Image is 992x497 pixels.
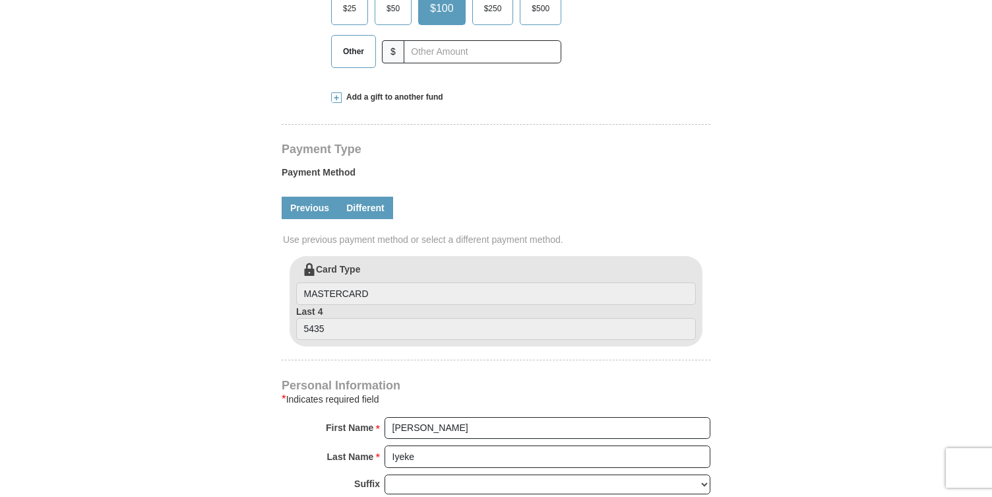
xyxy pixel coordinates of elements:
strong: Last Name [327,447,374,466]
input: Last 4 [296,318,696,341]
h4: Personal Information [282,380,710,391]
label: Payment Method [282,166,710,185]
input: Other Amount [404,40,561,63]
label: Card Type [296,263,696,305]
a: Previous [282,197,338,219]
input: Card Type [296,282,696,305]
strong: First Name [326,418,373,437]
span: Add a gift to another fund [342,92,443,103]
span: Use previous payment method or select a different payment method. [283,233,712,246]
div: Indicates required field [282,391,710,407]
span: $ [382,40,404,63]
label: Last 4 [296,305,696,341]
a: Different [338,197,393,219]
strong: Suffix [354,475,380,493]
h4: Payment Type [282,144,710,154]
span: Other [336,42,371,61]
